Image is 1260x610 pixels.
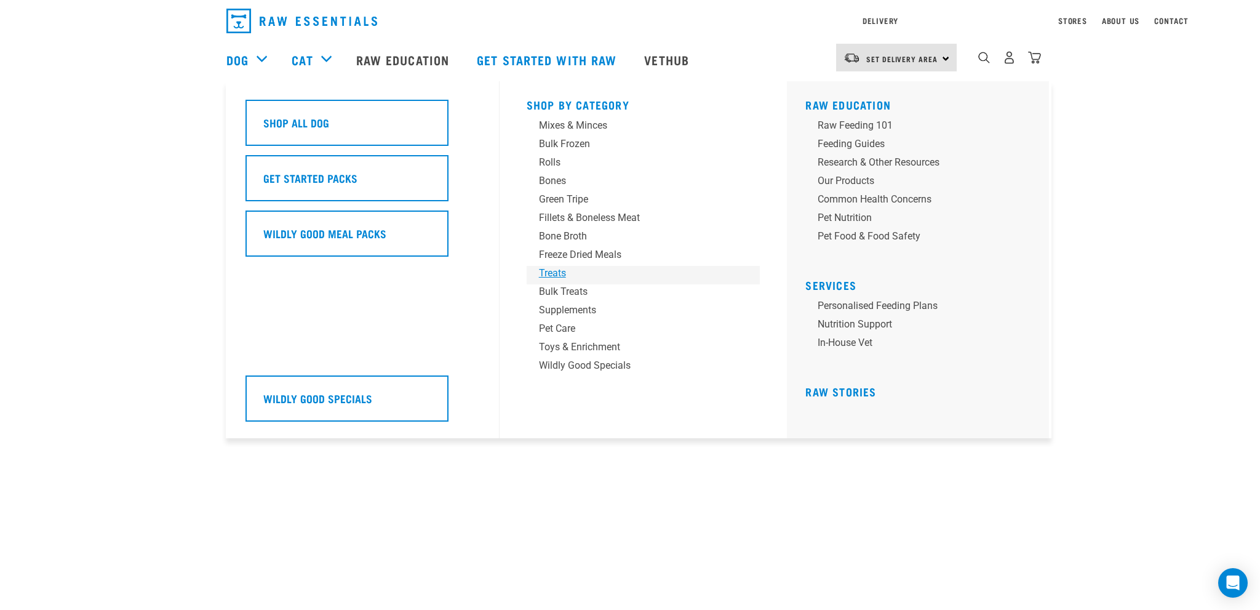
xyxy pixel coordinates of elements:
div: Raw Feeding 101 [818,118,1010,133]
a: Raw Education [805,102,891,108]
div: Feeding Guides [818,137,1010,151]
a: Treats [527,266,760,284]
a: Nutrition Support [805,317,1039,335]
div: Toys & Enrichment [539,340,731,355]
a: Pet Nutrition [805,211,1039,229]
div: Bulk Treats [539,284,731,299]
img: Raw Essentials Logo [226,9,377,33]
a: Personalised Feeding Plans [805,299,1039,317]
a: In-house vet [805,335,1039,354]
a: Stores [1058,18,1087,23]
a: Dog [226,50,249,69]
div: Supplements [539,303,731,318]
div: Pet Nutrition [818,211,1010,225]
a: Mixes & Minces [527,118,760,137]
a: Toys & Enrichment [527,340,760,358]
a: Get started with Raw [465,35,632,84]
div: Freeze Dried Meals [539,247,731,262]
div: Common Health Concerns [818,192,1010,207]
div: Bulk Frozen [539,137,731,151]
a: Raw Stories [805,388,876,395]
div: Fillets & Boneless Meat [539,211,731,225]
div: Pet Care [539,321,731,336]
div: Mixes & Minces [539,118,731,133]
a: Bulk Frozen [527,137,760,155]
a: Vethub [632,35,704,84]
div: Treats [539,266,731,281]
a: Raw Feeding 101 [805,118,1039,137]
a: Delivery [863,18,898,23]
a: Bones [527,174,760,192]
a: About Us [1102,18,1139,23]
a: Pet Care [527,321,760,340]
a: Common Health Concerns [805,192,1039,211]
a: Shop All Dog [245,100,479,155]
div: Bones [539,174,731,188]
h5: Wildly Good Meal Packs [263,225,386,241]
img: home-icon-1@2x.png [978,52,990,63]
a: Rolls [527,155,760,174]
a: Raw Education [344,35,465,84]
a: Research & Other Resources [805,155,1039,174]
a: Get Started Packs [245,155,479,211]
nav: dropdown navigation [217,4,1043,38]
div: Pet Food & Food Safety [818,229,1010,244]
h5: Get Started Packs [263,170,357,186]
a: Feeding Guides [805,137,1039,155]
img: van-moving.png [843,52,860,63]
div: Open Intercom Messenger [1218,568,1248,598]
a: Freeze Dried Meals [527,247,760,266]
a: Wildly Good Specials [245,375,479,431]
h5: Services [805,279,1039,289]
div: Rolls [539,155,731,170]
div: Our Products [818,174,1010,188]
div: Wildly Good Specials [539,358,731,373]
a: Our Products [805,174,1039,192]
h5: Wildly Good Specials [263,390,372,406]
a: Supplements [527,303,760,321]
a: Bone Broth [527,229,760,247]
h5: Shop By Category [527,98,760,108]
div: Bone Broth [539,229,731,244]
img: home-icon@2x.png [1028,51,1041,64]
a: Contact [1154,18,1189,23]
a: Pet Food & Food Safety [805,229,1039,247]
a: Cat [292,50,313,69]
div: Green Tripe [539,192,731,207]
h5: Shop All Dog [263,114,329,130]
a: Wildly Good Specials [527,358,760,377]
a: Fillets & Boneless Meat [527,211,760,229]
img: user.png [1003,51,1016,64]
a: Bulk Treats [527,284,760,303]
a: Wildly Good Meal Packs [245,211,479,266]
div: Research & Other Resources [818,155,1010,170]
span: Set Delivery Area [866,57,938,61]
a: Green Tripe [527,192,760,211]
